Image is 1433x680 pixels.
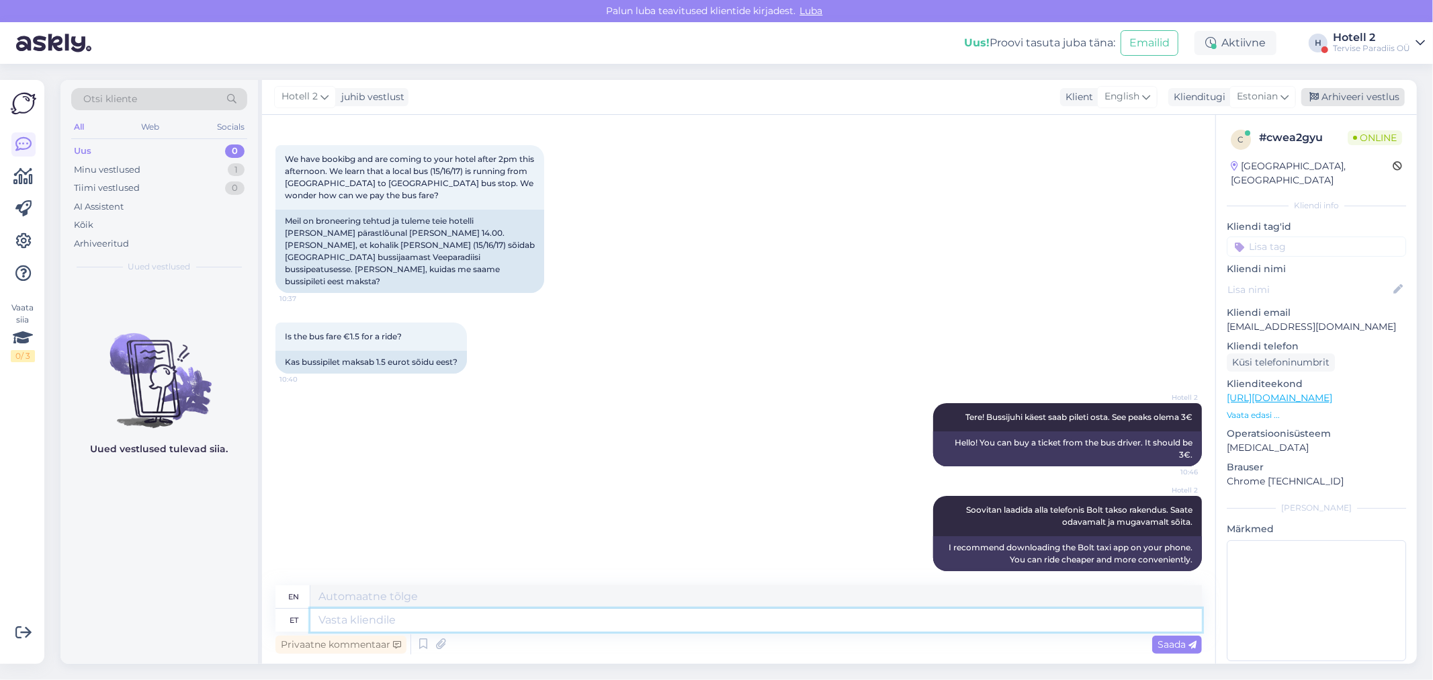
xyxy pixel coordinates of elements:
div: Socials [214,118,247,136]
input: Lisa tag [1227,237,1406,257]
input: Lisa nimi [1227,282,1391,297]
p: Brauser [1227,460,1406,474]
b: Uus! [964,36,990,49]
span: Is the bus fare €1.5 for a ride? [285,331,402,341]
div: 0 [225,144,245,158]
div: [PERSON_NAME] [1227,502,1406,514]
div: Arhiveeri vestlus [1301,88,1405,106]
p: [EMAIL_ADDRESS][DOMAIN_NAME] [1227,320,1406,334]
div: # cwea2gyu [1259,130,1348,146]
div: Privaatne kommentaar [275,636,406,654]
p: Märkmed [1227,522,1406,536]
div: [GEOGRAPHIC_DATA], [GEOGRAPHIC_DATA] [1231,159,1393,187]
div: en [289,585,300,608]
div: Vaata siia [11,302,35,362]
a: Hotell 2Tervise Paradiis OÜ [1333,32,1425,54]
span: We have bookibg and are coming to your hotel after 2pm this afternoon. We learn that a local bus ... [285,154,536,200]
div: Kas bussipilet maksab 1.5 eurot sõidu eest? [275,351,467,374]
span: Hotell 2 [281,89,318,104]
a: [URL][DOMAIN_NAME] [1227,392,1332,404]
span: 10:46 [1147,467,1198,477]
div: Uus [74,144,91,158]
div: Arhiveeritud [74,237,129,251]
div: H [1309,34,1328,52]
div: Klienditugi [1168,90,1225,104]
img: Askly Logo [11,91,36,116]
p: Chrome [TECHNICAL_ID] [1227,474,1406,488]
img: No chats [60,309,258,430]
p: Kliendi email [1227,306,1406,320]
div: juhib vestlust [336,90,404,104]
p: Kliendi nimi [1227,262,1406,276]
span: Soovitan laadida alla telefonis Bolt takso rakendus. Saate odavamalt ja mugavamalt sõita. [966,505,1195,527]
div: Kliendi info [1227,200,1406,212]
div: Hotell 2 [1333,32,1410,43]
div: Aktiivne [1195,31,1276,55]
div: Kõik [74,218,93,232]
div: Proovi tasuta juba täna: [964,35,1115,51]
div: Tervise Paradiis OÜ [1333,43,1410,54]
p: Operatsioonisüsteem [1227,427,1406,441]
p: Vaata edasi ... [1227,409,1406,421]
span: Hotell 2 [1147,485,1198,495]
div: I recommend downloading the Bolt taxi app on your phone. You can ride cheaper and more conveniently. [933,536,1202,571]
div: Klient [1060,90,1093,104]
p: Kliendi tag'id [1227,220,1406,234]
p: Uued vestlused tulevad siia. [91,442,228,456]
p: [MEDICAL_DATA] [1227,441,1406,455]
span: 10:47 [1147,572,1198,582]
div: et [290,609,298,632]
span: Estonian [1237,89,1278,104]
span: English [1104,89,1139,104]
span: Saada [1158,638,1197,650]
div: Minu vestlused [74,163,140,177]
span: c [1238,134,1244,144]
div: 0 / 3 [11,350,35,362]
div: AI Assistent [74,200,124,214]
div: Küsi telefoninumbrit [1227,353,1335,372]
span: Online [1348,130,1402,145]
span: Tere! Bussijuhi käest saab pileti osta. See peaks olema 3€ [965,412,1192,422]
div: Meil on broneering tehtud ja tuleme teie hotelli [PERSON_NAME] pärastlõunal [PERSON_NAME] 14.00. ... [275,210,544,293]
button: Emailid [1121,30,1178,56]
div: 1 [228,163,245,177]
span: Uued vestlused [128,261,191,273]
span: Otsi kliente [83,92,137,106]
div: 0 [225,181,245,195]
div: All [71,118,87,136]
span: 10:37 [279,294,330,304]
p: Kliendi telefon [1227,339,1406,353]
span: Luba [796,5,827,17]
p: Klienditeekond [1227,377,1406,391]
div: Web [139,118,163,136]
span: Hotell 2 [1147,392,1198,402]
span: 10:40 [279,374,330,384]
div: Hello! You can buy a ticket from the bus driver. It should be 3€. [933,431,1202,466]
div: Tiimi vestlused [74,181,140,195]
